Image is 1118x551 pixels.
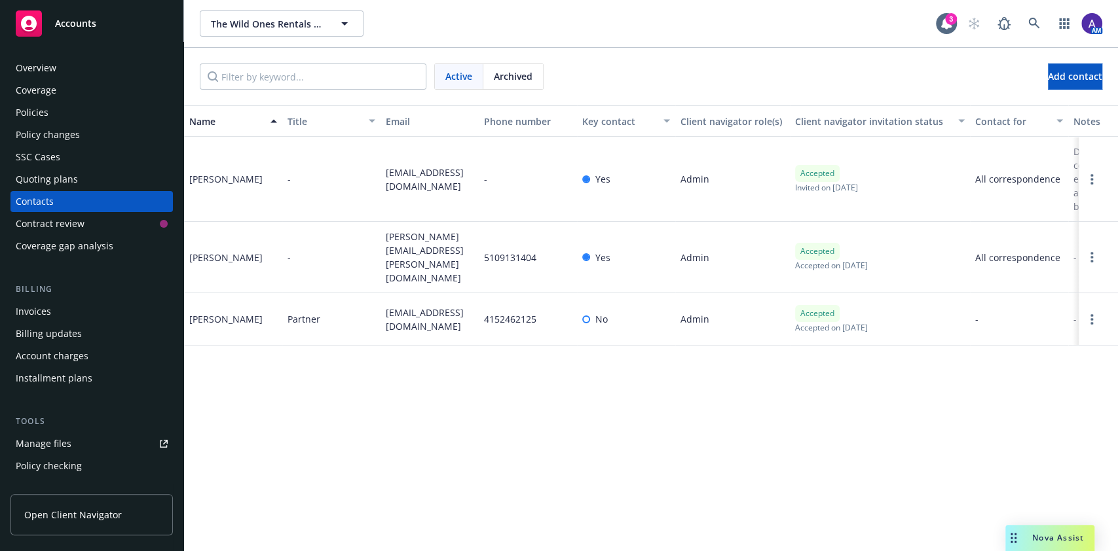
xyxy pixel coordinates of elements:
[10,147,173,168] a: SSC Cases
[16,301,51,322] div: Invoices
[1048,70,1102,82] span: Add contact
[189,312,263,326] div: [PERSON_NAME]
[288,251,291,264] span: -
[680,312,709,326] span: Admin
[189,172,263,186] div: [PERSON_NAME]
[484,115,572,128] div: Phone number
[10,191,173,212] a: Contacts
[16,102,48,123] div: Policies
[16,236,113,257] div: Coverage gap analysis
[800,308,834,319] span: Accepted
[24,508,122,522] span: Open Client Navigator
[595,251,610,264] span: Yes
[386,115,474,128] div: Email
[1084,249,1100,265] a: Open options
[10,368,173,389] a: Installment plans
[975,312,978,326] span: -
[795,182,858,193] span: Invited on [DATE]
[484,251,536,264] span: 5109131404
[494,69,532,83] span: Archived
[484,172,487,186] span: -
[16,455,82,476] div: Policy checking
[16,368,92,389] div: Installment plans
[10,283,173,296] div: Billing
[16,147,60,168] div: SSC Cases
[10,323,173,344] a: Billing updates
[288,172,291,186] span: -
[10,455,173,476] a: Policy checking
[961,10,987,37] a: Start snowing
[1021,10,1047,37] a: Search
[16,433,71,454] div: Manage files
[288,312,320,326] span: Partner
[16,323,82,344] div: Billing updates
[386,166,474,193] span: [EMAIL_ADDRESS][DOMAIN_NAME]
[189,251,263,264] div: [PERSON_NAME]
[16,124,80,145] div: Policy changes
[200,63,426,90] input: Filter by keyword...
[1032,532,1084,543] span: Nova Assist
[16,80,56,101] div: Coverage
[16,213,84,234] div: Contract review
[16,478,99,499] div: Manage exposures
[10,124,173,145] a: Policy changes
[189,115,263,128] div: Name
[595,172,610,186] span: Yes
[10,236,173,257] a: Coverage gap analysis
[479,105,577,137] button: Phone number
[10,213,173,234] a: Contract review
[795,322,868,333] span: Accepted on [DATE]
[10,346,173,366] a: Account charges
[386,230,474,285] span: [PERSON_NAME][EMAIL_ADDRESS][PERSON_NAME][DOMAIN_NAME]
[55,18,96,29] span: Accounts
[381,105,479,137] button: Email
[975,251,1063,264] span: All correspondence
[680,251,709,264] span: Admin
[991,10,1017,37] a: Report a Bug
[16,346,88,366] div: Account charges
[595,312,608,326] span: No
[675,105,790,137] button: Client navigator role(s)
[945,13,957,25] div: 3
[975,115,1049,128] div: Contact for
[1081,13,1102,34] img: photo
[800,245,834,257] span: Accepted
[484,312,536,326] span: 4152462125
[1005,525,1022,551] div: Drag to move
[16,169,78,190] div: Quoting plans
[10,433,173,454] a: Manage files
[16,191,54,212] div: Contacts
[800,168,834,179] span: Accepted
[10,58,173,79] a: Overview
[288,115,361,128] div: Title
[1084,171,1100,187] a: Open options
[680,115,785,128] div: Client navigator role(s)
[790,105,970,137] button: Client navigator invitation status
[577,105,675,137] button: Key contact
[10,5,173,42] a: Accounts
[10,80,173,101] a: Coverage
[795,115,950,128] div: Client navigator invitation status
[680,172,709,186] span: Admin
[10,102,173,123] a: Policies
[10,301,173,322] a: Invoices
[211,17,324,31] span: The Wild Ones Rentals LLC
[184,105,282,137] button: Name
[582,115,656,128] div: Key contact
[1048,63,1102,90] button: Add contact
[445,69,472,83] span: Active
[10,169,173,190] a: Quoting plans
[282,105,381,137] button: Title
[200,10,363,37] button: The Wild Ones Rentals LLC
[795,260,868,271] span: Accepted on [DATE]
[1051,10,1077,37] a: Switch app
[10,415,173,428] div: Tools
[386,306,474,333] span: [EMAIL_ADDRESS][DOMAIN_NAME]
[16,58,56,79] div: Overview
[970,105,1068,137] button: Contact for
[1084,311,1100,327] a: Open options
[10,478,173,499] a: Manage exposures
[1005,525,1094,551] button: Nova Assist
[975,172,1063,186] span: All correspondence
